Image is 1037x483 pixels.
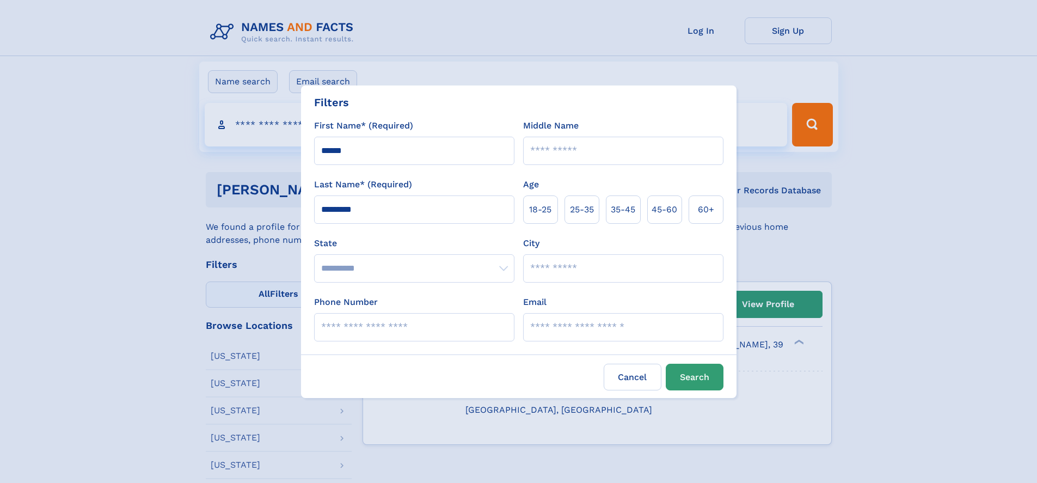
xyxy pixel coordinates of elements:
[314,119,413,132] label: First Name* (Required)
[652,203,677,216] span: 45‑60
[314,237,514,250] label: State
[611,203,635,216] span: 35‑45
[314,94,349,111] div: Filters
[523,237,539,250] label: City
[523,119,579,132] label: Middle Name
[523,296,547,309] label: Email
[314,296,378,309] label: Phone Number
[698,203,714,216] span: 60+
[314,178,412,191] label: Last Name* (Required)
[570,203,594,216] span: 25‑35
[604,364,661,390] label: Cancel
[523,178,539,191] label: Age
[529,203,551,216] span: 18‑25
[666,364,723,390] button: Search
